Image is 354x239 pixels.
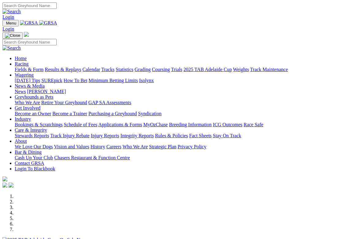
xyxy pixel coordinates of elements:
a: Syndication [138,111,161,116]
input: Search [2,2,57,9]
a: Become an Owner [15,111,51,116]
a: Weights [233,67,249,72]
a: How To Bet [64,78,88,83]
a: Isolynx [139,78,154,83]
a: Login [2,14,14,20]
a: Applications & Forms [98,122,142,127]
div: Industry [15,122,352,127]
div: Racing [15,67,352,72]
a: Greyhounds as Pets [15,94,53,100]
img: GRSA [20,20,38,26]
a: Rules & Policies [155,133,188,138]
a: We Love Our Dogs [15,144,53,149]
a: Racing [15,61,28,66]
a: Bar & Dining [15,150,42,155]
a: MyOzChase [143,122,168,127]
img: Close [5,33,20,38]
a: Careers [106,144,121,149]
div: News & Media [15,89,352,94]
a: Cash Up Your Club [15,155,53,160]
span: Menu [6,21,16,25]
a: SUREpick [41,78,62,83]
a: Who We Are [122,144,148,149]
img: GRSA [39,20,57,26]
a: Fact Sheets [189,133,212,138]
a: [PERSON_NAME] [27,89,66,94]
a: News [15,89,26,94]
a: GAP SA Assessments [88,100,131,105]
button: Toggle navigation [2,32,23,39]
a: Integrity Reports [120,133,154,138]
div: About [15,144,352,150]
div: Get Involved [15,111,352,116]
a: Track Injury Rebate [50,133,89,138]
a: Bookings & Scratchings [15,122,62,127]
a: Privacy Policy [178,144,206,149]
a: Who We Are [15,100,40,105]
a: Breeding Information [169,122,212,127]
a: Tracks [101,67,115,72]
div: Wagering [15,78,352,83]
img: facebook.svg [2,183,7,188]
a: About [15,138,27,144]
a: Stewards Reports [15,133,49,138]
img: twitter.svg [9,183,13,188]
div: Bar & Dining [15,155,352,161]
a: Purchasing a Greyhound [88,111,137,116]
a: [DATE] Tips [15,78,40,83]
a: Calendar [82,67,100,72]
img: Search [2,9,21,14]
a: Care & Integrity [15,127,47,133]
input: Search [2,39,57,45]
a: 2025 TAB Adelaide Cup [183,67,232,72]
img: logo-grsa-white.png [2,176,7,181]
a: ICG Outcomes [213,122,242,127]
a: News & Media [15,83,45,89]
button: Toggle navigation [2,20,19,26]
a: Home [15,56,27,61]
a: Vision and Values [54,144,89,149]
a: Race Safe [243,122,263,127]
a: Grading [135,67,151,72]
a: Stay On Track [213,133,241,138]
div: Greyhounds as Pets [15,100,352,105]
a: Schedule of Fees [64,122,97,127]
a: Industry [15,116,31,122]
a: Retire Your Greyhound [41,100,87,105]
a: History [90,144,105,149]
a: Trials [171,67,182,72]
a: Minimum Betting Limits [88,78,138,83]
a: Coursing [152,67,170,72]
div: Care & Integrity [15,133,352,138]
a: Chasers Restaurant & Function Centre [54,155,130,160]
a: Login [2,26,14,32]
a: Get Involved [15,105,40,111]
img: logo-grsa-white.png [24,32,29,37]
img: Search [2,45,21,51]
a: Strategic Plan [149,144,176,149]
a: Results & Replays [45,67,81,72]
a: Track Maintenance [250,67,288,72]
a: Become a Trainer [52,111,87,116]
a: Fields & Form [15,67,43,72]
a: Login To Blackbook [15,166,55,171]
a: Wagering [15,72,34,78]
a: Contact GRSA [15,161,44,166]
a: Injury Reports [91,133,119,138]
a: Statistics [116,67,134,72]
